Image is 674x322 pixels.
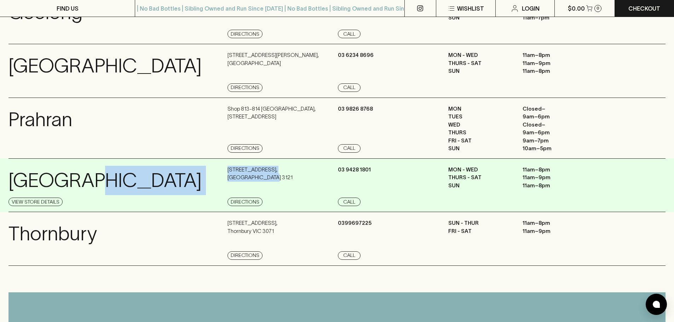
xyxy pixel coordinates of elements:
[227,251,263,260] a: Directions
[523,137,586,145] p: 9am – 7pm
[338,30,361,38] a: Call
[227,166,293,182] p: [STREET_ADDRESS] , [GEOGRAPHIC_DATA] 3121
[338,166,371,174] p: 03 9428 1801
[227,51,319,67] p: [STREET_ADDRESS][PERSON_NAME] , [GEOGRAPHIC_DATA]
[523,129,586,137] p: 9am – 6pm
[628,4,660,13] p: Checkout
[448,227,512,235] p: Fri - Sat
[448,182,512,190] p: SUN
[8,105,72,134] p: Prahran
[8,166,202,195] p: [GEOGRAPHIC_DATA]
[57,4,79,13] p: FIND US
[227,144,263,153] a: Directions
[448,59,512,68] p: THURS - SAT
[523,14,586,22] p: 11am – 7pm
[523,182,586,190] p: 11am – 8pm
[448,113,512,121] p: TUES
[227,219,277,235] p: [STREET_ADDRESS] , Thornbury VIC 3071
[8,219,97,248] p: Thornbury
[338,105,373,113] p: 03 9826 8768
[227,105,316,121] p: Shop 813-814 [GEOGRAPHIC_DATA] , [STREET_ADDRESS]
[523,145,586,153] p: 10am – 5pm
[338,219,371,227] p: 0399697225
[523,219,586,227] p: 11am – 8pm
[523,174,586,182] p: 11am – 9pm
[448,145,512,153] p: SUN
[523,121,586,129] p: Closed –
[448,137,512,145] p: FRI - SAT
[227,30,263,38] a: Directions
[8,51,202,81] p: [GEOGRAPHIC_DATA]
[448,14,512,22] p: SUN
[523,67,586,75] p: 11am – 8pm
[523,166,586,174] p: 11am – 8pm
[448,129,512,137] p: THURS
[523,105,586,113] p: Closed –
[568,4,585,13] p: $0.00
[457,4,484,13] p: Wishlist
[522,4,540,13] p: Login
[338,198,361,206] a: Call
[338,51,374,59] p: 03 6234 8696
[448,166,512,174] p: MON - WED
[227,83,263,92] a: Directions
[523,51,586,59] p: 11am – 8pm
[653,301,660,308] img: bubble-icon
[448,67,512,75] p: SUN
[597,6,599,10] p: 0
[523,113,586,121] p: 9am – 6pm
[338,144,361,153] a: Call
[448,51,512,59] p: MON - WED
[448,105,512,113] p: MON
[448,174,512,182] p: THURS - SAT
[338,251,361,260] a: Call
[448,219,512,227] p: Sun - Thur
[227,198,263,206] a: Directions
[338,83,361,92] a: Call
[448,121,512,129] p: WED
[8,198,63,206] a: View Store Details
[523,227,586,235] p: 11am – 9pm
[523,59,586,68] p: 11am – 9pm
